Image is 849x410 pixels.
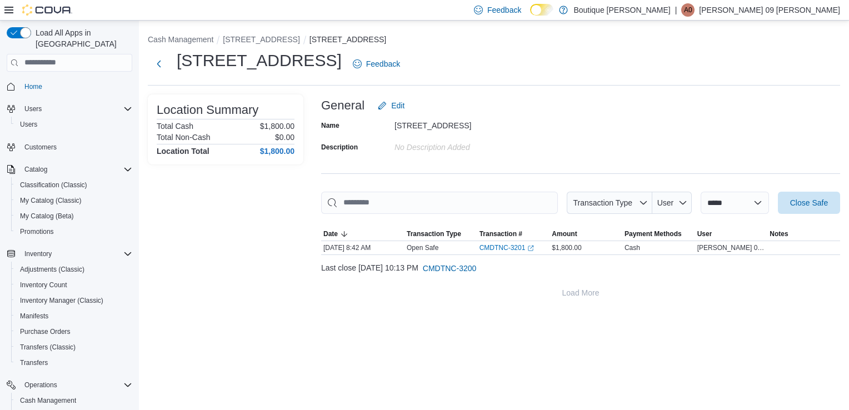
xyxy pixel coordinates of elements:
[552,229,577,238] span: Amount
[11,324,137,339] button: Purchase Orders
[11,224,137,239] button: Promotions
[423,263,476,274] span: CMDTNC-3200
[20,79,132,93] span: Home
[657,198,674,207] span: User
[20,140,132,154] span: Customers
[11,355,137,371] button: Transfers
[16,118,132,131] span: Users
[16,341,80,354] a: Transfers (Classic)
[2,162,137,177] button: Catalog
[148,53,170,75] button: Next
[477,227,550,241] button: Transaction #
[20,212,74,221] span: My Catalog (Beta)
[24,165,47,174] span: Catalog
[407,243,438,252] p: Open Safe
[20,265,84,274] span: Adjustments (Classic)
[573,3,670,17] p: Boutique [PERSON_NAME]
[20,181,87,189] span: Classification (Classic)
[16,263,89,276] a: Adjustments (Classic)
[404,227,477,241] button: Transaction Type
[11,208,137,224] button: My Catalog (Beta)
[550,227,622,241] button: Amount
[157,103,258,117] h3: Location Summary
[527,245,534,252] svg: External link
[177,49,342,72] h1: [STREET_ADDRESS]
[20,378,62,392] button: Operations
[22,4,72,16] img: Cova
[562,287,600,298] span: Load More
[418,257,481,279] button: CMDTNC-3200
[20,296,103,305] span: Inventory Manager (Classic)
[157,147,209,156] h4: Location Total
[11,117,137,132] button: Users
[2,139,137,155] button: Customers
[697,243,766,252] span: [PERSON_NAME] 09 [PERSON_NAME]
[260,122,294,131] p: $1,800.00
[20,247,132,261] span: Inventory
[348,53,404,75] a: Feedback
[16,194,132,207] span: My Catalog (Classic)
[16,394,81,407] a: Cash Management
[321,227,404,241] button: Date
[20,312,48,321] span: Manifests
[20,141,61,154] a: Customers
[11,393,137,408] button: Cash Management
[321,143,358,152] label: Description
[20,378,132,392] span: Operations
[487,4,521,16] span: Feedback
[321,192,558,214] input: This is a search bar. As you type, the results lower in the page will automatically filter.
[790,197,828,208] span: Close Safe
[323,229,338,238] span: Date
[16,209,132,223] span: My Catalog (Beta)
[24,143,57,152] span: Customers
[16,225,132,238] span: Promotions
[16,341,132,354] span: Transfers (Classic)
[157,122,193,131] h6: Total Cash
[20,396,76,405] span: Cash Management
[20,343,76,352] span: Transfers (Classic)
[31,27,132,49] span: Load All Apps in [GEOGRAPHIC_DATA]
[11,193,137,208] button: My Catalog (Classic)
[11,277,137,293] button: Inventory Count
[2,377,137,393] button: Operations
[260,147,294,156] h4: $1,800.00
[407,229,461,238] span: Transaction Type
[309,35,386,44] button: [STREET_ADDRESS]
[625,229,682,238] span: Payment Methods
[20,163,52,176] button: Catalog
[148,35,213,44] button: Cash Management
[681,3,695,17] div: Angelica 09 Ruelas
[16,225,58,238] a: Promotions
[20,281,67,289] span: Inventory Count
[24,249,52,258] span: Inventory
[16,118,42,131] a: Users
[20,80,47,93] a: Home
[16,209,78,223] a: My Catalog (Beta)
[20,163,132,176] span: Catalog
[778,192,840,214] button: Close Safe
[2,78,137,94] button: Home
[321,99,364,112] h3: General
[366,58,400,69] span: Feedback
[20,227,54,236] span: Promotions
[223,35,299,44] button: [STREET_ADDRESS]
[573,198,632,207] span: Transaction Type
[275,133,294,142] p: $0.00
[699,3,840,17] p: [PERSON_NAME] 09 [PERSON_NAME]
[20,120,37,129] span: Users
[16,178,132,192] span: Classification (Classic)
[530,4,553,16] input: Dark Mode
[20,327,71,336] span: Purchase Orders
[24,381,57,389] span: Operations
[373,94,409,117] button: Edit
[16,356,132,369] span: Transfers
[394,138,543,152] div: No Description added
[2,101,137,117] button: Users
[2,246,137,262] button: Inventory
[16,356,52,369] a: Transfers
[652,192,692,214] button: User
[394,117,543,130] div: [STREET_ADDRESS]
[20,102,132,116] span: Users
[321,257,840,279] div: Last close [DATE] 10:13 PM
[24,104,42,113] span: Users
